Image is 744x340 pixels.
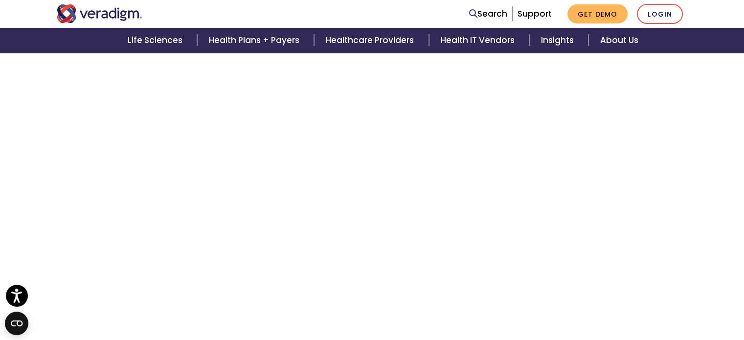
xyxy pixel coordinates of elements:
button: Open CMP widget [5,312,28,335]
a: Health Plans + Payers [197,28,314,53]
a: About Us [588,28,650,53]
a: Insights [529,28,588,53]
a: Health IT Vendors [429,28,529,53]
a: Login [637,4,683,24]
a: Get Demo [567,4,628,23]
a: Life Sciences [116,28,197,53]
a: Search [469,7,507,21]
a: Support [518,8,552,20]
img: Veradigm logo [57,4,142,23]
a: Healthcare Providers [314,28,428,53]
